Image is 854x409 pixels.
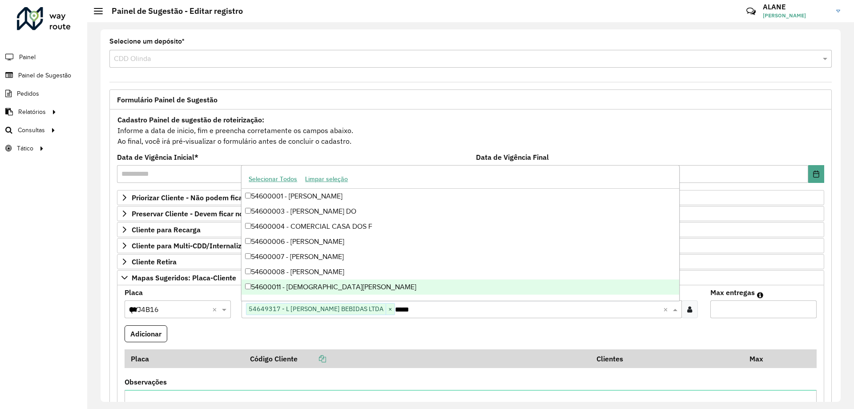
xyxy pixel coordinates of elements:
[476,152,549,162] label: Data de Vigência Final
[19,53,36,62] span: Painel
[18,126,45,135] span: Consultas
[212,304,220,315] span: Clear all
[125,377,167,387] label: Observações
[663,304,671,315] span: Clear all
[244,349,591,368] th: Código Cliente
[125,325,167,342] button: Adicionar
[117,222,824,237] a: Cliente para Recarga
[242,204,679,219] div: 54600003 - [PERSON_NAME] DO
[132,274,236,281] span: Mapas Sugeridos: Placa-Cliente
[386,304,395,315] span: ×
[241,165,679,301] ng-dropdown-panel: Options list
[242,279,679,295] div: 54600011 - [DEMOGRAPHIC_DATA][PERSON_NAME]
[117,254,824,269] a: Cliente Retira
[117,115,264,124] strong: Cadastro Painel de sugestão de roteirização:
[242,264,679,279] div: 54600008 - [PERSON_NAME]
[17,144,33,153] span: Tático
[132,210,313,217] span: Preservar Cliente - Devem ficar no buffer, não roteirizar
[117,270,824,285] a: Mapas Sugeridos: Placa-Cliente
[298,354,326,363] a: Copiar
[117,152,198,162] label: Data de Vigência Inicial
[18,107,46,117] span: Relatórios
[591,349,743,368] th: Clientes
[125,349,244,368] th: Placa
[132,226,201,233] span: Cliente para Recarga
[103,6,243,16] h2: Painel de Sugestão - Editar registro
[245,172,301,186] button: Selecionar Todos
[132,258,177,265] span: Cliente Retira
[242,234,679,249] div: 54600006 - [PERSON_NAME]
[125,287,143,298] label: Placa
[246,304,386,314] span: 54649317 - L [PERSON_NAME] BEBIDAS LTDA
[117,96,218,103] span: Formulário Painel de Sugestão
[743,349,779,368] th: Max
[301,172,352,186] button: Limpar seleção
[132,194,277,201] span: Priorizar Cliente - Não podem ficar no buffer
[242,295,679,310] div: 54600012 - [PERSON_NAME]
[117,114,824,147] div: Informe a data de inicio, fim e preencha corretamente os campos abaixo. Ao final, você irá pré-vi...
[763,3,830,11] h3: ALANE
[242,249,679,264] div: 54600007 - [PERSON_NAME]
[710,287,755,298] label: Max entregas
[242,189,679,204] div: 54600001 - [PERSON_NAME]
[17,89,39,98] span: Pedidos
[757,292,763,299] em: Máximo de clientes que serão colocados na mesma rota com os clientes informados
[117,238,824,253] a: Cliente para Multi-CDD/Internalização
[242,219,679,234] div: 54600004 - COMERCIAL CASA DOS F
[109,36,185,47] label: Selecione um depósito
[117,206,824,221] a: Preservar Cliente - Devem ficar no buffer, não roteirizar
[741,2,761,21] a: Contato Rápido
[808,165,824,183] button: Choose Date
[763,12,830,20] span: [PERSON_NAME]
[132,242,257,249] span: Cliente para Multi-CDD/Internalização
[117,190,824,205] a: Priorizar Cliente - Não podem ficar no buffer
[18,71,71,80] span: Painel de Sugestão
